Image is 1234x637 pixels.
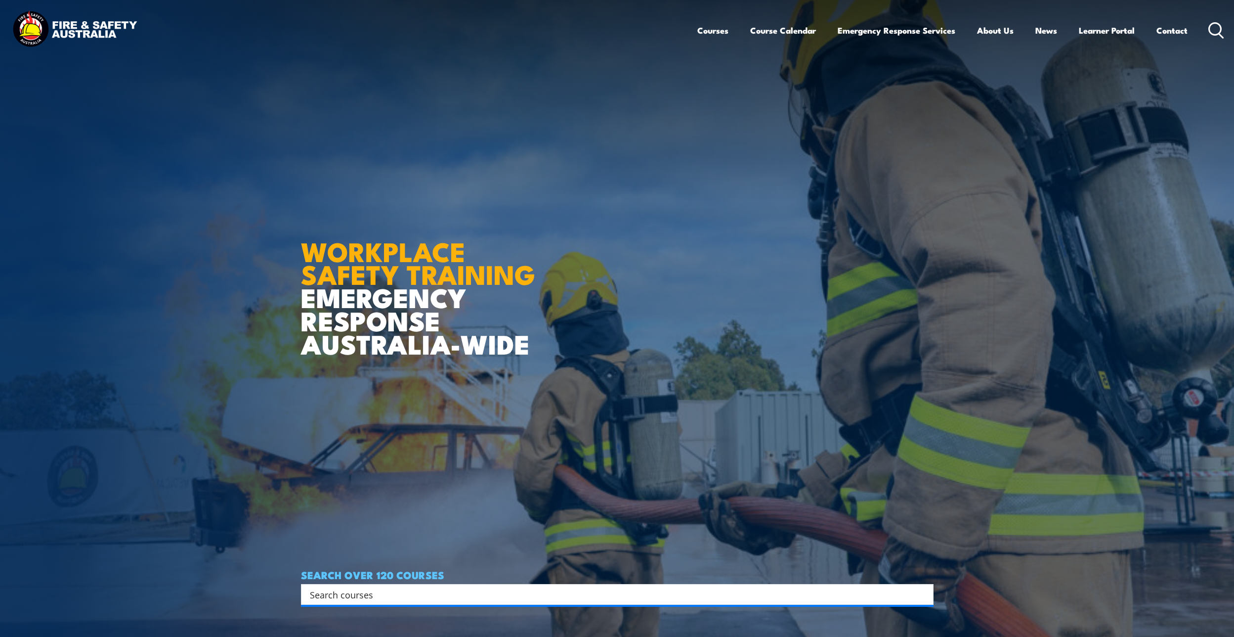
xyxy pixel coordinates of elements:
[838,17,955,44] a: Emergency Response Services
[312,588,914,601] form: Search form
[1156,17,1188,44] a: Contact
[301,569,934,580] h4: SEARCH OVER 120 COURSES
[1079,17,1135,44] a: Learner Portal
[750,17,816,44] a: Course Calendar
[1035,17,1057,44] a: News
[310,587,912,602] input: Search input
[916,588,930,601] button: Search magnifier button
[977,17,1014,44] a: About Us
[301,230,535,294] strong: WORKPLACE SAFETY TRAINING
[697,17,728,44] a: Courses
[301,215,543,355] h1: EMERGENCY RESPONSE AUSTRALIA-WIDE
